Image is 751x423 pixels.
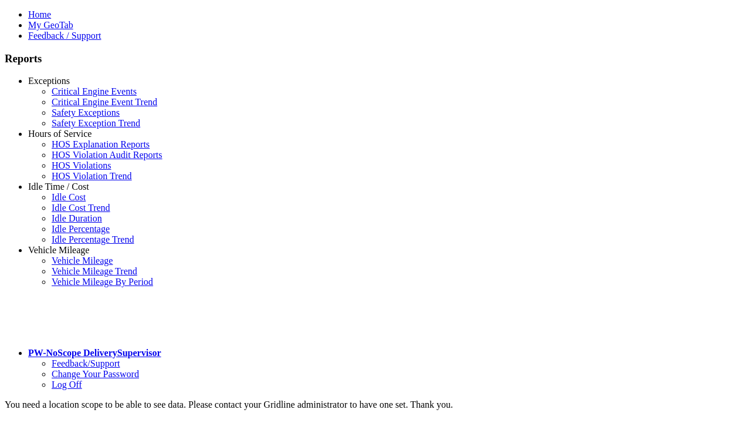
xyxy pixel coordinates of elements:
a: Idle Cost [52,192,86,202]
a: Feedback/Support [52,358,120,368]
a: Critical Engine Events [52,86,137,96]
a: Safety Exception Trend [52,118,140,128]
a: Idle Percentage [52,224,110,234]
a: HOS Violation Audit Reports [52,150,163,160]
a: HOS Violations [52,160,111,170]
a: Idle Time / Cost [28,182,89,192]
div: You need a location scope to be able to see data. Please contact your Gridline administrator to h... [5,399,746,410]
a: Critical Engine Event Trend [52,97,157,107]
a: Safety Exceptions [52,108,120,117]
a: Idle Percentage Trend [52,234,134,244]
a: My GeoTab [28,20,73,30]
a: Vehicle Mileage [28,245,89,255]
a: HOS Violation Trend [52,171,132,181]
h3: Reports [5,52,746,65]
a: Vehicle Mileage By Period [52,277,153,287]
a: Idle Duration [52,213,102,223]
a: Vehicle Mileage Trend [52,266,137,276]
a: Feedback / Support [28,31,101,41]
a: Home [28,9,51,19]
a: PW-NoScope DeliverySupervisor [28,348,161,358]
a: Vehicle Mileage [52,256,113,266]
a: Hours of Service [28,129,92,139]
a: HOS Explanation Reports [52,139,150,149]
a: Exceptions [28,76,70,86]
a: Change Your Password [52,369,139,379]
a: Log Off [52,380,82,390]
a: Idle Cost Trend [52,203,110,213]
